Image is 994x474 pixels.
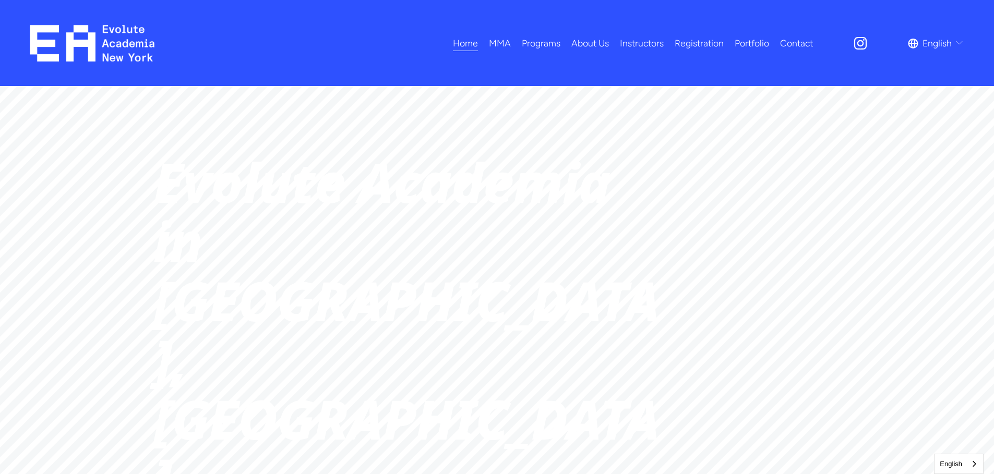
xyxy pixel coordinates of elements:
[522,35,560,52] span: Programs
[735,34,769,52] a: Portfolio
[934,454,984,474] aside: Language selected: English
[571,34,609,52] a: About Us
[908,34,964,52] div: language picker
[923,35,952,52] span: English
[522,34,560,52] a: folder dropdown
[675,34,724,52] a: Registration
[935,454,983,473] a: English
[30,25,154,62] img: EA
[780,34,813,52] a: Contact
[453,34,478,52] a: Home
[620,34,664,52] a: Instructors
[489,34,511,52] a: folder dropdown
[853,35,868,51] a: Instagram
[489,35,511,52] span: MMA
